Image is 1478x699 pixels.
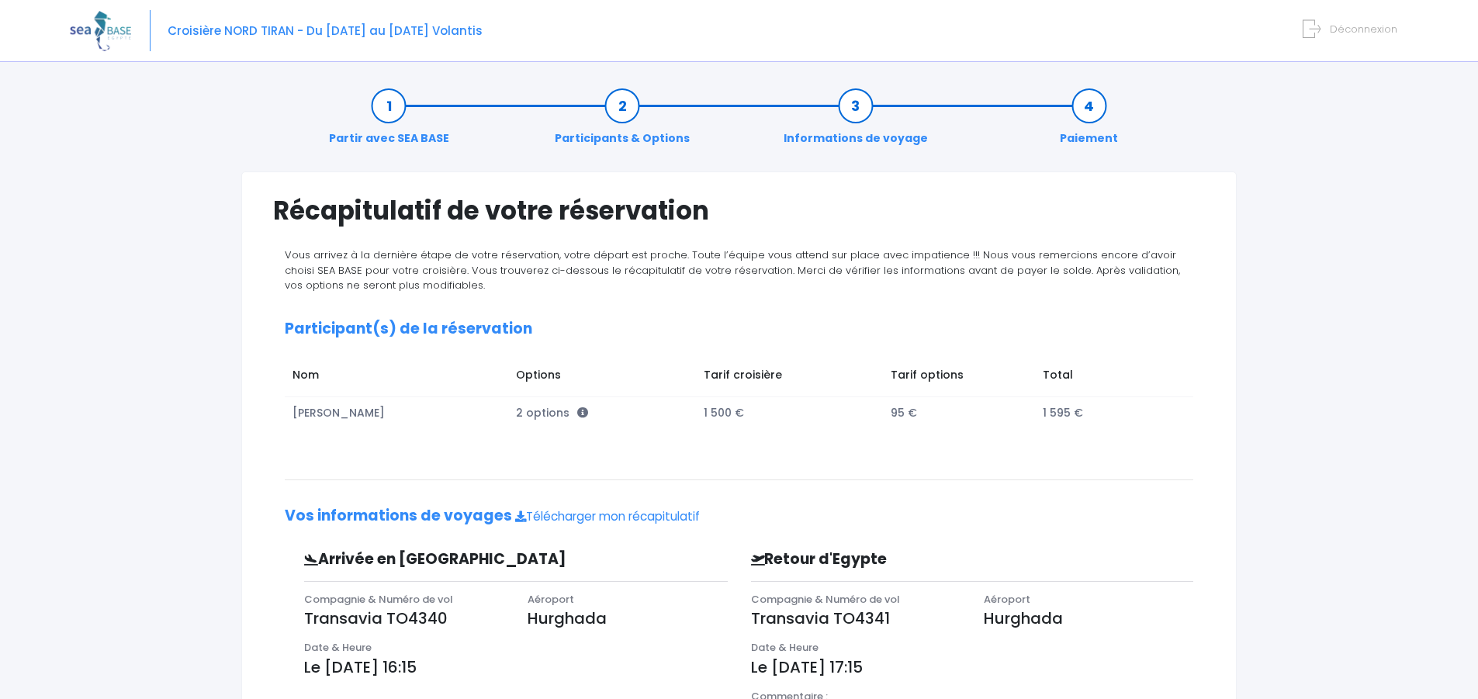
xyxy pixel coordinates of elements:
[696,397,884,429] td: 1 500 €
[509,359,696,396] td: Options
[984,607,1193,630] p: Hurghada
[273,196,1205,226] h1: Récapitulatif de votre réservation
[751,592,900,607] span: Compagnie & Numéro de vol
[739,551,1089,569] h3: Retour d'Egypte
[285,359,509,396] td: Nom
[1036,397,1179,429] td: 1 595 €
[304,607,504,630] p: Transavia TO4340
[528,592,574,607] span: Aéroport
[751,656,1194,679] p: Le [DATE] 17:15
[1330,22,1397,36] span: Déconnexion
[515,508,700,524] a: Télécharger mon récapitulatif
[751,640,819,655] span: Date & Heure
[304,656,728,679] p: Le [DATE] 16:15
[696,359,884,396] td: Tarif croisière
[884,359,1036,396] td: Tarif options
[285,507,1193,525] h2: Vos informations de voyages
[1036,359,1179,396] td: Total
[304,592,453,607] span: Compagnie & Numéro de vol
[528,607,728,630] p: Hurghada
[292,551,628,569] h3: Arrivée en [GEOGRAPHIC_DATA]
[304,640,372,655] span: Date & Heure
[285,397,509,429] td: [PERSON_NAME]
[285,247,1180,292] span: Vous arrivez à la dernière étape de votre réservation, votre départ est proche. Toute l’équipe vo...
[984,592,1030,607] span: Aéroport
[285,320,1193,338] h2: Participant(s) de la réservation
[1052,98,1126,147] a: Paiement
[884,397,1036,429] td: 95 €
[776,98,936,147] a: Informations de voyage
[321,98,457,147] a: Partir avec SEA BASE
[547,98,697,147] a: Participants & Options
[168,22,483,39] span: Croisière NORD TIRAN - Du [DATE] au [DATE] Volantis
[516,405,588,420] span: 2 options
[751,607,961,630] p: Transavia TO4341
